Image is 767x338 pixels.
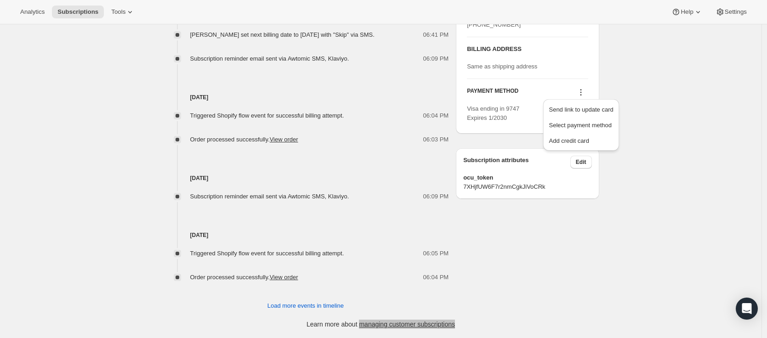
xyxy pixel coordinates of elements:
[190,250,344,257] span: Triggered Shopify flow event for successful billing attempt.
[710,6,752,18] button: Settings
[463,182,591,192] span: 7XHjfUW6F7r2nmCgkJiVoCRk
[423,249,449,258] span: 06:05 PM
[57,8,98,16] span: Subscriptions
[576,158,586,166] span: Edit
[111,8,125,16] span: Tools
[307,320,455,329] p: Learn more about
[423,111,449,120] span: 06:04 PM
[106,6,140,18] button: Tools
[20,8,45,16] span: Analytics
[163,93,449,102] h4: [DATE]
[270,136,298,143] a: View order
[163,174,449,183] h4: [DATE]
[359,321,455,328] a: managing customer subscriptions
[463,156,570,169] h3: Subscription attributes
[423,54,449,63] span: 06:09 PM
[467,105,519,121] span: Visa ending in 9747 Expires 1/2030
[15,6,50,18] button: Analytics
[736,298,758,320] div: Open Intercom Messenger
[190,274,298,281] span: Order processed successfully.
[270,274,298,281] a: View order
[190,136,298,143] span: Order processed successfully.
[423,273,449,282] span: 06:04 PM
[267,301,344,310] span: Load more events in timeline
[190,55,349,62] span: Subscription reminder email sent via Awtomic SMS, Klaviyo.
[52,6,104,18] button: Subscriptions
[546,133,616,148] button: Add credit card
[546,118,616,132] button: Select payment method
[467,87,518,100] h3: PAYMENT METHOD
[423,192,449,201] span: 06:09 PM
[570,156,592,169] button: Edit
[423,30,449,39] span: 06:41 PM
[463,173,591,182] span: ocu_token
[467,63,537,70] span: Same as shipping address
[190,193,349,200] span: Subscription reminder email sent via Awtomic SMS, Klaviyo.
[549,122,612,129] span: Select payment method
[190,31,375,38] span: [PERSON_NAME] set next billing date to [DATE] with "Skip" via SMS.
[546,102,616,117] button: Send link to update card
[262,299,349,313] button: Load more events in timeline
[666,6,708,18] button: Help
[423,135,449,144] span: 06:03 PM
[190,112,344,119] span: Triggered Shopify flow event for successful billing attempt.
[467,45,588,54] h3: BILLING ADDRESS
[725,8,747,16] span: Settings
[163,231,449,240] h4: [DATE]
[681,8,693,16] span: Help
[549,137,589,144] span: Add credit card
[549,106,613,113] span: Send link to update card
